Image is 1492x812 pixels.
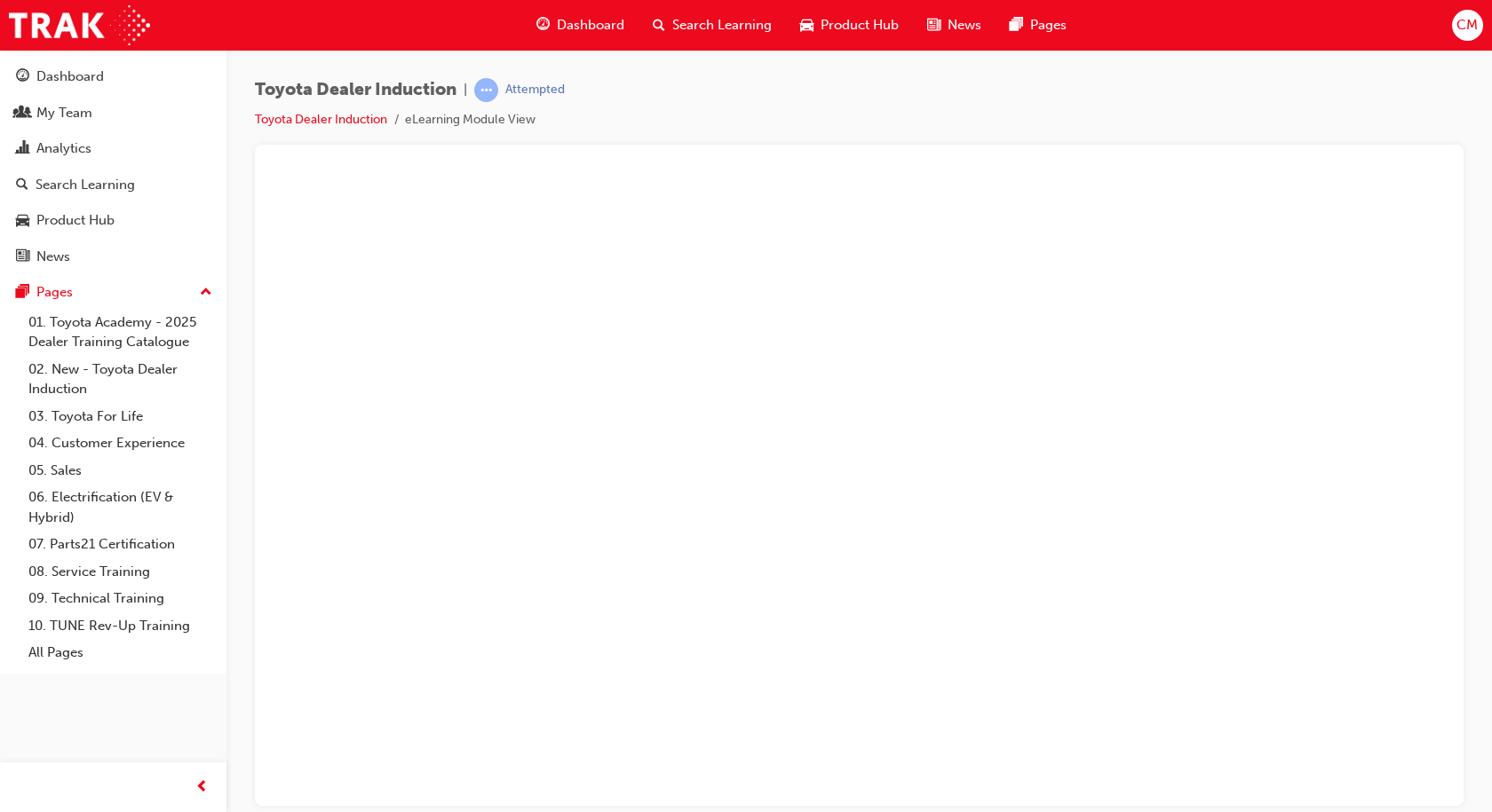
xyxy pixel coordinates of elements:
[7,97,219,130] a: My Team
[7,276,219,309] button: Pages
[821,15,899,35] span: Product Hub
[505,82,565,99] div: Attempted
[786,7,913,43] a: car-iconProduct Hub
[1452,10,1483,41] button: CM
[21,356,219,403] a: 02. New - Toyota Dealer Induction
[405,110,536,130] li: eLearning Module View
[948,15,981,35] span: News
[21,612,219,640] a: 10. TUNE Rev-Up Training
[16,213,29,229] span: car-icon
[7,240,219,273] a: News
[913,7,996,43] a: news-iconNews
[21,484,219,531] a: 06. Electrification (EV & Hybrid)
[200,281,212,304] span: up-icon
[36,138,91,159] div: Analytics
[21,457,219,485] a: 05. Sales
[1010,14,1023,36] span: pages-icon
[36,247,70,267] div: News
[7,57,219,276] button: DashboardMy TeamAnalyticsSearch LearningProduct HubNews
[21,585,219,612] a: 09. Technical Training
[464,80,467,100] span: |
[1030,15,1067,35] span: Pages
[557,15,624,35] span: Dashboard
[1456,15,1478,35] span: CM
[7,132,219,165] a: Analytics
[9,5,150,45] img: Trak
[195,777,209,799] span: prev-icon
[7,169,219,201] a: Search Learning
[474,78,498,102] span: learningRecordVerb_ATTEMPT-icon
[653,14,665,36] span: search-icon
[800,14,813,36] span: car-icon
[36,103,92,123] div: My Team
[16,141,29,157] span: chart-icon
[16,69,29,85] span: guage-icon
[16,106,29,122] span: people-icon
[36,175,135,195] div: Search Learning
[672,15,772,35] span: Search Learning
[522,7,639,43] a: guage-iconDashboard
[21,309,219,356] a: 01. Toyota Academy - 2025 Dealer Training Catalogue
[255,80,456,100] span: Toyota Dealer Induction
[255,112,387,127] a: Toyota Dealer Induction
[36,210,115,231] div: Product Hub
[927,14,940,36] span: news-icon
[7,204,219,237] a: Product Hub
[21,639,219,666] a: All Pages
[21,430,219,457] a: 04. Customer Experience
[21,558,219,586] a: 08. Service Training
[16,177,28,193] span: search-icon
[996,7,1081,43] a: pages-iconPages
[639,7,786,43] a: search-iconSearch Learning
[21,403,219,430] a: 03. Toyota For Life
[16,249,29,265] span: news-icon
[21,531,219,558] a: 07. Parts21 Certification
[536,14,550,36] span: guage-icon
[36,67,104,87] div: Dashboard
[36,282,73,303] div: Pages
[7,60,219,93] a: Dashboard
[16,285,29,301] span: pages-icon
